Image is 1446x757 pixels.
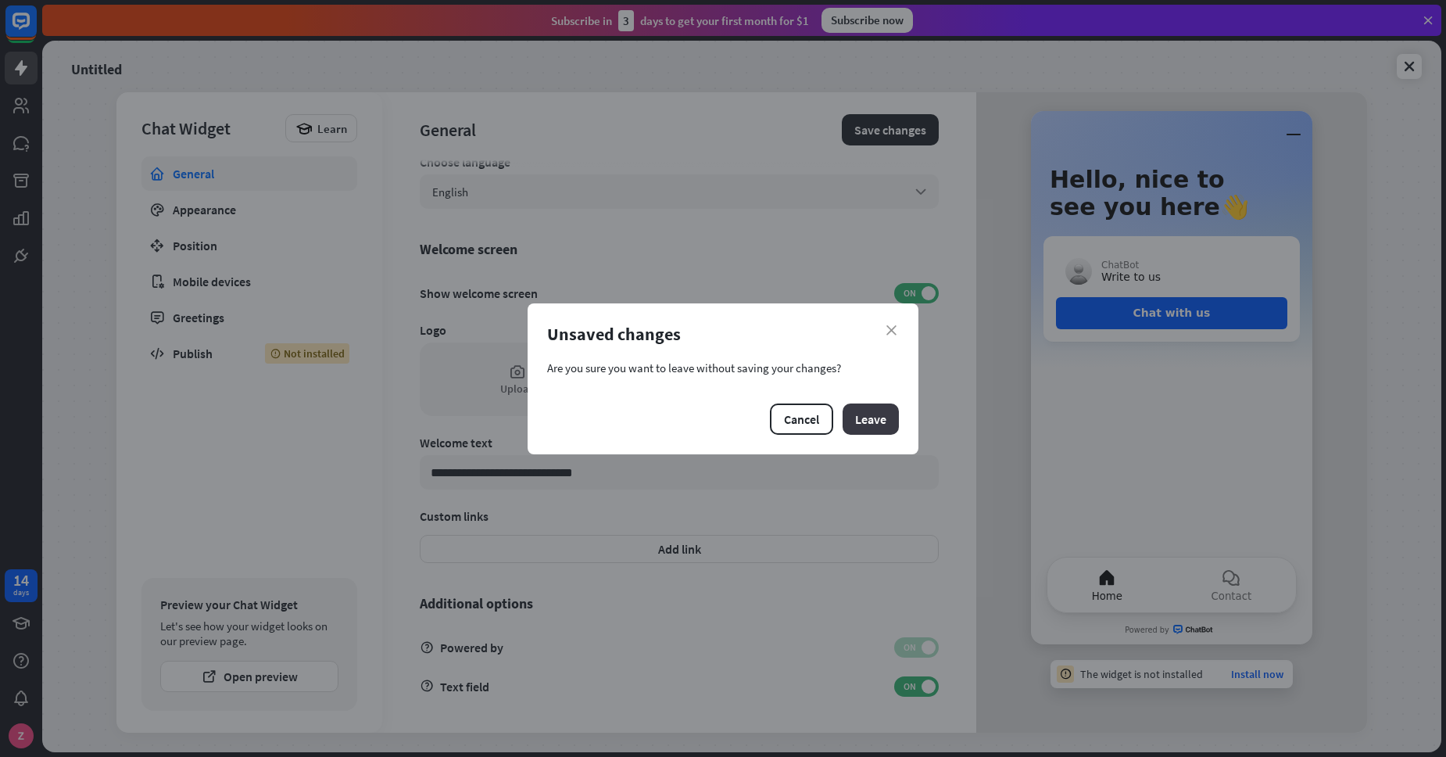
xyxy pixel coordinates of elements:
i: close [886,325,897,335]
button: Open LiveChat chat widget [13,6,59,53]
button: Cancel [770,404,833,435]
div: Unsaved changes [547,323,899,345]
span: Are you sure you want to leave without saving your changes? [547,361,899,375]
button: Leave [843,404,899,435]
